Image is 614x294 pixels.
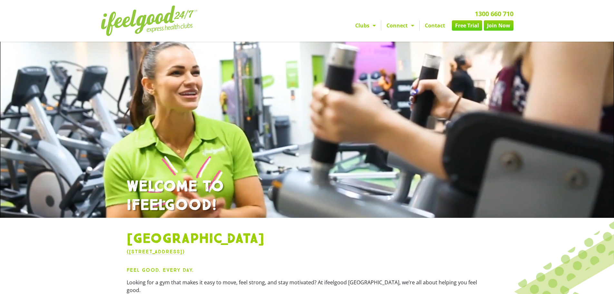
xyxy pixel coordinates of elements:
[248,20,513,31] nav: Menu
[127,177,488,215] h1: WELCOME TO IFEELGOOD!
[127,248,185,255] a: ([STREET_ADDRESS])
[475,9,513,18] a: 1300 660 710
[127,279,488,294] p: Looking for a gym that makes it easy to move, feel strong, and stay motivated? At ifeelgood [GEOG...
[484,20,513,31] a: Join Now
[350,20,381,31] a: Clubs
[452,20,482,31] a: Free Trial
[127,231,488,248] h1: [GEOGRAPHIC_DATA]
[127,267,194,273] strong: Feel Good. Every Day.
[381,20,419,31] a: Connect
[420,20,450,31] a: Contact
